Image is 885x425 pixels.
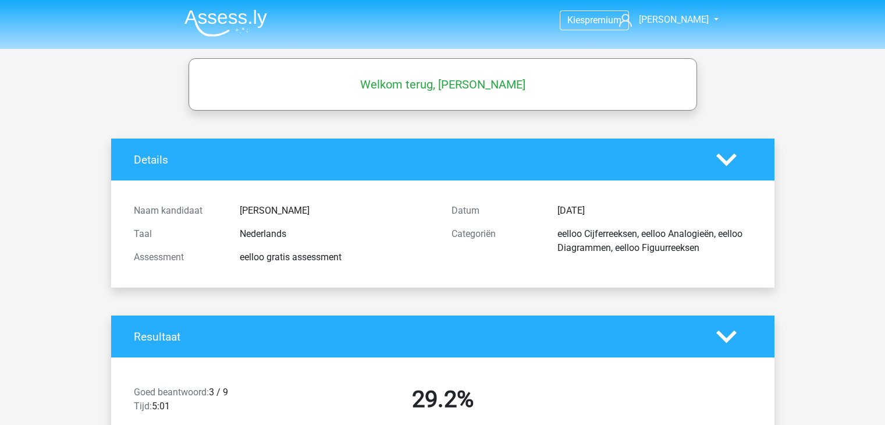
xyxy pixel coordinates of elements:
span: Kies [567,15,585,26]
span: [PERSON_NAME] [639,14,709,25]
div: eelloo Cijferreeksen, eelloo Analogieën, eelloo Diagrammen, eelloo Figuurreeksen [549,227,760,255]
h4: Resultaat [134,330,699,343]
img: Assessly [184,9,267,37]
a: Kiespremium [560,12,628,28]
div: Datum [443,204,549,218]
div: Taal [125,227,231,241]
span: Tijd: [134,401,152,412]
h2: 29.2% [293,385,593,413]
div: [DATE] [549,204,760,218]
div: 3 / 9 5:01 [125,385,284,418]
div: [PERSON_NAME] [231,204,443,218]
h5: Welkom terug, [PERSON_NAME] [194,77,691,91]
div: Categoriën [443,227,549,255]
div: eelloo gratis assessment [231,250,443,264]
h4: Details [134,153,699,167]
span: premium [585,15,621,26]
div: Naam kandidaat [125,204,231,218]
div: Assessment [125,250,231,264]
span: Goed beantwoord: [134,387,209,398]
a: [PERSON_NAME] [614,13,710,27]
div: Nederlands [231,227,443,241]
